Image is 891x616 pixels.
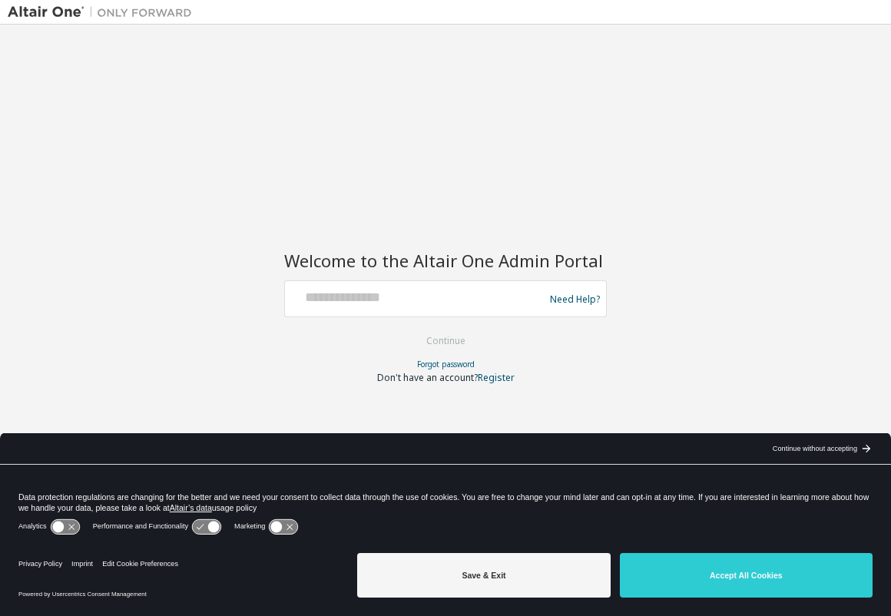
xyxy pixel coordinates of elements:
[550,299,600,300] a: Need Help?
[8,5,200,20] img: Altair One
[417,359,475,369] a: Forgot password
[377,371,478,384] span: Don't have an account?
[284,250,607,271] h2: Welcome to the Altair One Admin Portal
[478,371,515,384] a: Register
